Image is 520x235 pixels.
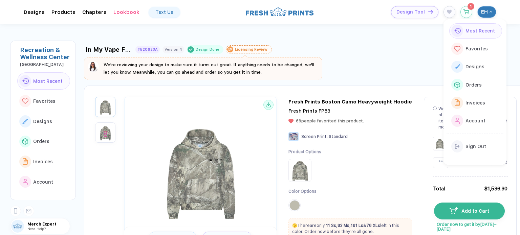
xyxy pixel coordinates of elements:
[468,3,474,10] sup: 1
[428,10,433,14] img: icon
[465,144,486,149] span: Sign Out
[27,227,46,231] span: Need Help?
[155,9,173,15] div: Text Us
[22,98,28,104] img: link to icon
[455,118,460,124] img: link to icon
[449,77,502,92] button: link to iconOrders
[449,23,502,39] button: link to iconMost Recent
[450,207,458,214] img: icon
[137,47,158,52] div: #520623A
[454,64,460,69] img: link to icon
[351,223,366,228] span: &
[33,159,53,164] span: Invoices
[235,47,267,52] div: Licensing Review
[481,9,488,15] span: EH
[88,61,99,72] img: sophie
[17,153,70,170] button: link to iconInvoices
[465,100,485,105] span: Invoices
[88,61,318,76] button: We're reviewing your design to make sure it turns out great. If anything needs to be changed, we'...
[396,9,425,15] span: Design Tool
[288,189,321,194] div: Color Options
[338,223,351,228] span: ,
[433,137,447,150] img: Design Group Summary Cell
[20,62,70,67] div: Stockton University
[477,6,496,18] button: EH
[449,139,502,154] button: link to iconSign Out
[449,59,502,74] button: link to iconDesigns
[289,222,412,235] p: There are only left in this color. Order now before they're all gone.
[11,220,24,233] img: user profile
[288,132,299,141] img: Screen Print
[22,138,28,144] img: link to icon
[51,9,75,15] div: ProductsToggle dropdown menu
[449,113,502,128] button: link to iconAccount
[33,78,63,84] span: Most Recent
[465,28,495,33] span: Most Recent
[438,106,507,130] div: We can combine the total quantity of all options to calculate the per item price. Price drops as ...
[455,99,460,106] img: link to icon
[165,47,182,52] div: Version 4
[366,223,380,228] strong: 76 XLs
[149,7,180,18] a: Text Us
[454,28,461,34] img: link to icon
[97,124,114,141] img: 24cfb2fd-20f0-460f-aab7-49781ef04139_nt_back_1758730060184.jpg
[104,62,314,75] span: We're reviewing your design to make sure it turns out great. If anything needs to be changed, we'...
[196,47,219,52] div: Design Done
[17,72,70,90] button: link to iconMost Recent
[113,9,139,15] div: Lookbook
[288,149,321,155] div: Product Options
[326,223,338,228] span: ,
[288,108,330,114] span: Fresh Prints FP83
[23,158,28,165] img: link to icon
[33,98,56,104] span: Favorites
[454,82,460,88] img: link to icon
[465,64,484,69] span: Designs
[449,41,502,56] button: link to iconFavorites
[465,118,485,123] span: Account
[391,6,438,18] button: Design Toolicon
[288,99,412,105] div: Fresh Prints Boston Camo Heavyweight Hoodie
[20,46,70,61] div: Recreation & Wellness Center
[23,179,28,185] img: link to icon
[33,139,49,144] span: Orders
[465,46,488,51] span: Favorites
[27,222,70,227] span: Merch Expert
[292,223,297,228] span: 🫣
[465,82,482,88] span: Orders
[326,223,336,228] strong: 11 Ss
[484,185,507,192] div: $1,536.30
[17,133,70,150] button: link to iconOrders
[338,223,349,228] strong: 83 Ms
[329,134,348,139] span: Standard
[113,9,139,15] div: LookbookToggle dropdown menu chapters
[17,173,70,191] button: link to iconAccount
[33,179,53,185] span: Account
[246,6,313,17] img: logo
[146,115,255,224] img: 24cfb2fd-20f0-460f-aab7-49781ef04139_nt_front_1758730060181.jpg
[17,113,70,130] button: link to iconDesigns
[470,4,472,8] span: 1
[22,119,28,124] img: link to icon
[17,92,70,110] button: link to iconFavorites
[24,9,45,15] div: DesignsToggle dropdown menu
[97,98,114,115] img: 24cfb2fd-20f0-460f-aab7-49781ef04139_nt_front_1758730060181.jpg
[433,185,445,192] div: Total
[301,134,328,139] span: Screen Print :
[33,119,52,124] span: Designs
[86,46,133,53] div: In My Vape Free Era
[449,95,502,110] button: link to iconInvoices
[434,203,505,219] button: iconAdd to Cart
[434,219,504,232] span: Order now to get it by [DATE]–[DATE]
[296,119,364,123] span: 69 people favorited this product.
[455,144,460,149] img: link to icon
[458,208,489,214] span: Add to Cart
[22,78,29,84] img: link to icon
[290,160,310,181] img: Product Option
[351,223,363,228] strong: 181 Ls
[82,9,107,15] div: ChaptersToggle dropdown menu chapters
[454,46,460,52] img: link to icon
